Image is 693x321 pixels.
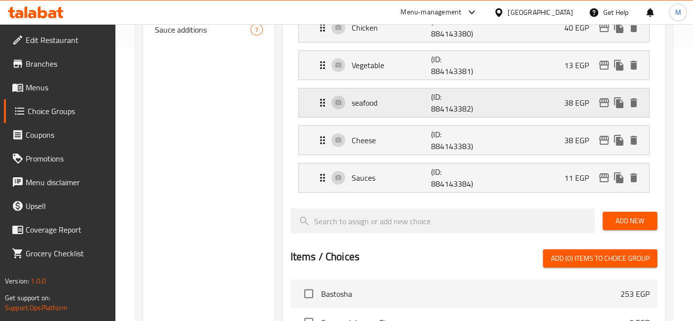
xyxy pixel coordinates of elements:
[597,170,612,185] button: edit
[352,134,431,146] p: Cheese
[675,7,681,18] span: M
[564,22,597,34] p: 40 EGP
[612,20,626,35] button: duplicate
[612,95,626,110] button: duplicate
[597,95,612,110] button: edit
[26,129,108,141] span: Coupons
[626,20,641,35] button: delete
[299,126,649,155] div: Expand
[603,212,657,230] button: Add New
[5,301,68,314] a: Support.OpsPlatform
[28,105,108,117] span: Choice Groups
[4,123,116,147] a: Coupons
[431,166,484,190] p: (ID: 884143384)
[612,58,626,73] button: duplicate
[31,275,46,287] span: 1.0.0
[626,58,641,73] button: delete
[143,18,275,41] div: Sauce additions7
[26,58,108,70] span: Branches
[564,134,597,146] p: 38 EGP
[4,28,116,52] a: Edit Restaurant
[5,291,50,304] span: Get support on:
[4,76,116,99] a: Menus
[431,53,484,77] p: (ID: 884143381)
[251,25,262,35] span: 7
[26,176,108,188] span: Menu disclaimer
[299,51,649,80] div: Expand
[26,247,108,259] span: Grocery Checklist
[508,7,573,18] div: [GEOGRAPHIC_DATA]
[564,59,597,71] p: 13 EGP
[626,170,641,185] button: delete
[291,9,657,46] li: Expand
[551,252,650,265] span: Add (0) items to choice group
[4,170,116,194] a: Menu disclaimer
[626,133,641,148] button: delete
[597,58,612,73] button: edit
[26,81,108,93] span: Menus
[291,208,595,234] input: search
[352,59,431,71] p: Vegetable
[612,170,626,185] button: duplicate
[321,288,620,300] span: Bastosha
[4,194,116,218] a: Upsell
[4,147,116,170] a: Promotions
[26,200,108,212] span: Upsell
[299,13,649,42] div: Expand
[564,172,597,184] p: 11 EGP
[401,6,462,18] div: Menu-management
[543,249,657,268] button: Add (0) items to choice group
[431,16,484,40] p: (ID: 884143380)
[291,159,657,197] li: Expand
[26,153,108,164] span: Promotions
[431,128,484,152] p: (ID: 884143383)
[298,283,319,304] span: Select choice
[299,163,649,192] div: Expand
[597,20,612,35] button: edit
[291,121,657,159] li: Expand
[352,22,431,34] p: Chicken
[4,52,116,76] a: Branches
[4,218,116,241] a: Coverage Report
[4,99,116,123] a: Choice Groups
[612,133,626,148] button: duplicate
[352,172,431,184] p: Sauces
[597,133,612,148] button: edit
[4,241,116,265] a: Grocery Checklist
[5,275,29,287] span: Version:
[564,97,597,109] p: 38 EGP
[26,34,108,46] span: Edit Restaurant
[626,95,641,110] button: delete
[352,97,431,109] p: seafood
[611,215,650,227] span: Add New
[155,24,251,36] span: Sauce additions
[291,84,657,121] li: Expand
[26,224,108,236] span: Coverage Report
[620,288,650,300] p: 253 EGP
[291,46,657,84] li: Expand
[291,249,360,264] h2: Items / Choices
[299,88,649,117] div: Expand
[251,24,263,36] div: Choices
[431,91,484,115] p: (ID: 884143382)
